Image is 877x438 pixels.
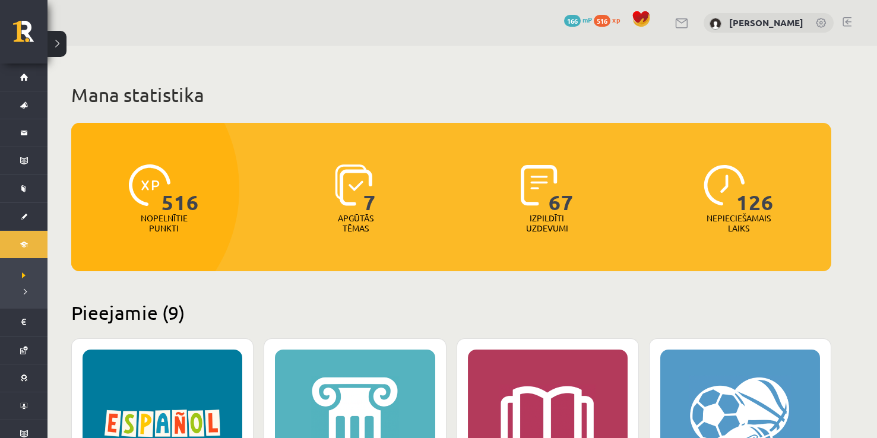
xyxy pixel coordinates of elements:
[582,15,592,24] span: mP
[524,213,570,233] p: Izpildīti uzdevumi
[363,164,376,213] span: 7
[704,164,745,206] img: icon-clock-7be60019b62300814b6bd22b8e044499b485619524d84068768e800edab66f18.svg
[612,15,620,24] span: xp
[13,21,48,50] a: Rīgas 1. Tālmācības vidusskola
[736,164,774,213] span: 126
[564,15,581,27] span: 166
[710,18,721,30] img: Darja Vasiļevska
[521,164,558,206] img: icon-completed-tasks-ad58ae20a441b2904462921112bc710f1caf180af7a3daa7317a5a94f2d26646.svg
[141,213,188,233] p: Nopelnītie punkti
[71,301,831,324] h2: Pieejamie (9)
[594,15,626,24] a: 516 xp
[129,164,170,206] img: icon-xp-0682a9bc20223a9ccc6f5883a126b849a74cddfe5390d2b41b4391c66f2066e7.svg
[729,17,803,28] a: [PERSON_NAME]
[707,213,771,233] p: Nepieciešamais laiks
[162,164,199,213] span: 516
[335,164,372,206] img: icon-learned-topics-4a711ccc23c960034f471b6e78daf4a3bad4a20eaf4de84257b87e66633f6470.svg
[564,15,592,24] a: 166 mP
[333,213,379,233] p: Apgūtās tēmas
[71,83,831,107] h1: Mana statistika
[594,15,610,27] span: 516
[549,164,574,213] span: 67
